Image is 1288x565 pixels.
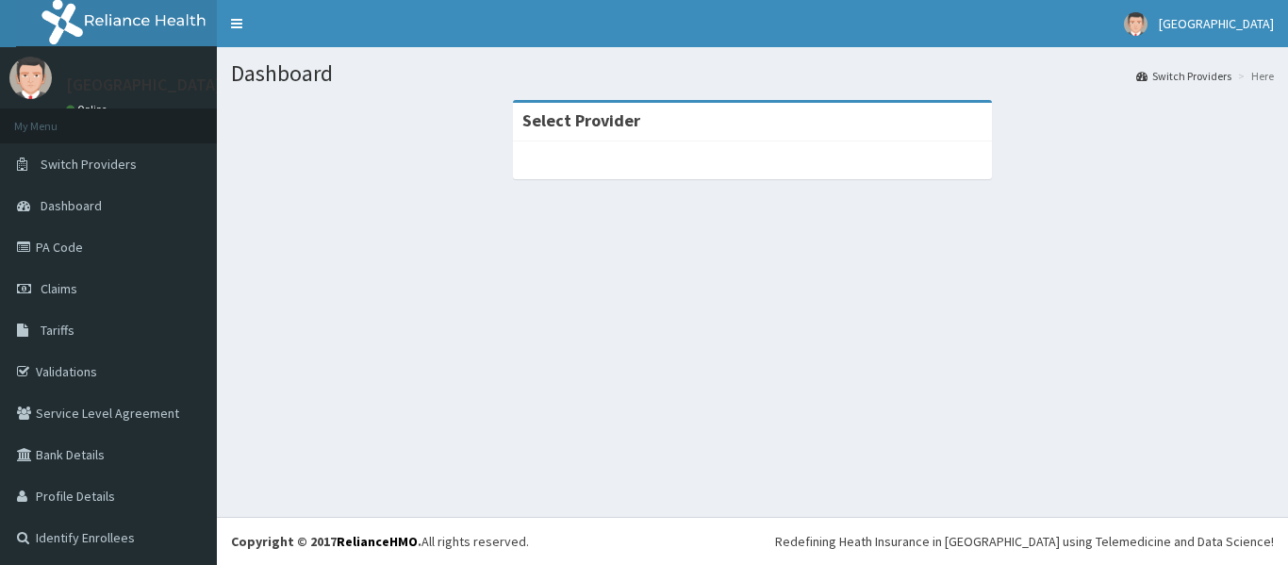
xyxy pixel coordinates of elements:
a: Switch Providers [1136,68,1231,84]
footer: All rights reserved. [217,517,1288,565]
span: Dashboard [41,197,102,214]
span: Switch Providers [41,156,137,173]
div: Redefining Heath Insurance in [GEOGRAPHIC_DATA] using Telemedicine and Data Science! [775,532,1274,551]
img: User Image [9,57,52,99]
span: Claims [41,280,77,297]
span: Tariffs [41,322,74,339]
a: RelianceHMO [337,533,418,550]
strong: Copyright © 2017 . [231,533,421,550]
li: Here [1233,68,1274,84]
img: User Image [1124,12,1148,36]
p: [GEOGRAPHIC_DATA] [66,76,222,93]
a: Online [66,103,111,116]
span: [GEOGRAPHIC_DATA] [1159,15,1274,32]
h1: Dashboard [231,61,1274,86]
strong: Select Provider [522,109,640,131]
